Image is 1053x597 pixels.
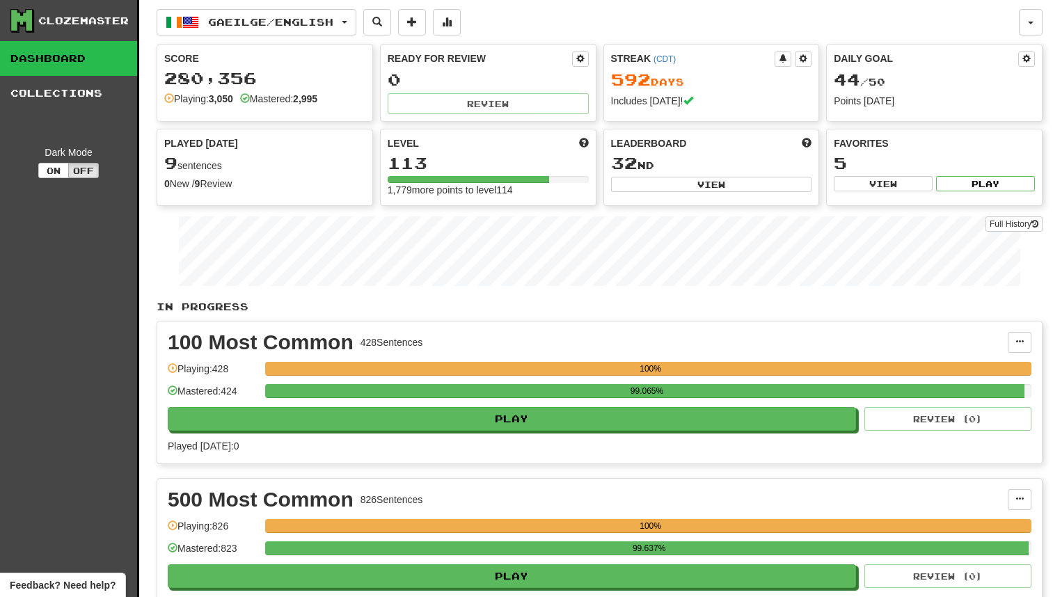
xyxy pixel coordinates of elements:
div: Mastered: 424 [168,384,258,407]
span: Played [DATE] [164,136,238,150]
div: 113 [388,154,589,172]
div: 0 [388,71,589,88]
span: Open feedback widget [10,578,116,592]
span: Gaeilge / English [208,16,333,28]
strong: 2,995 [293,93,317,104]
p: In Progress [157,300,1043,314]
div: Favorites [834,136,1035,150]
button: View [834,176,933,191]
div: Ready for Review [388,51,572,65]
div: Playing: [164,92,233,106]
span: / 50 [834,76,885,88]
strong: 9 [195,178,200,189]
span: Played [DATE]: 0 [168,440,239,452]
div: Daily Goal [834,51,1018,67]
div: 500 Most Common [168,489,354,510]
div: 428 Sentences [361,335,423,349]
div: 280,356 [164,70,365,87]
button: Review (0) [864,564,1031,588]
strong: 3,050 [209,93,233,104]
div: 5 [834,154,1035,172]
span: This week in points, UTC [802,136,811,150]
button: More stats [433,9,461,35]
button: Review [388,93,589,114]
div: Includes [DATE]! [611,94,812,108]
div: Score [164,51,365,65]
button: Play [168,564,856,588]
div: 100 Most Common [168,332,354,353]
div: 99.637% [269,541,1029,555]
button: Play [936,176,1035,191]
div: Streak [611,51,775,65]
div: sentences [164,154,365,173]
span: 9 [164,153,177,173]
span: 32 [611,153,638,173]
button: View [611,177,812,192]
div: 100% [269,519,1031,533]
span: Leaderboard [611,136,687,150]
span: 44 [834,70,860,89]
div: 99.065% [269,384,1024,398]
span: 592 [611,70,651,89]
button: Review (0) [864,407,1031,431]
button: Play [168,407,856,431]
button: Off [68,163,99,178]
div: Mastered: 823 [168,541,258,564]
button: Search sentences [363,9,391,35]
div: Dark Mode [10,145,127,159]
div: nd [611,154,812,173]
a: Full History [985,216,1043,232]
a: (CDT) [654,54,676,64]
div: Playing: 826 [168,519,258,542]
div: New / Review [164,177,365,191]
div: Playing: 428 [168,362,258,385]
div: 826 Sentences [361,493,423,507]
div: Day s [611,71,812,89]
div: Mastered: [240,92,317,106]
span: Level [388,136,419,150]
button: Gaeilge/English [157,9,356,35]
span: Score more points to level up [579,136,589,150]
strong: 0 [164,178,170,189]
div: Clozemaster [38,14,129,28]
button: Add sentence to collection [398,9,426,35]
div: 100% [269,362,1031,376]
button: On [38,163,69,178]
div: Points [DATE] [834,94,1035,108]
div: 1,779 more points to level 114 [388,183,589,197]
